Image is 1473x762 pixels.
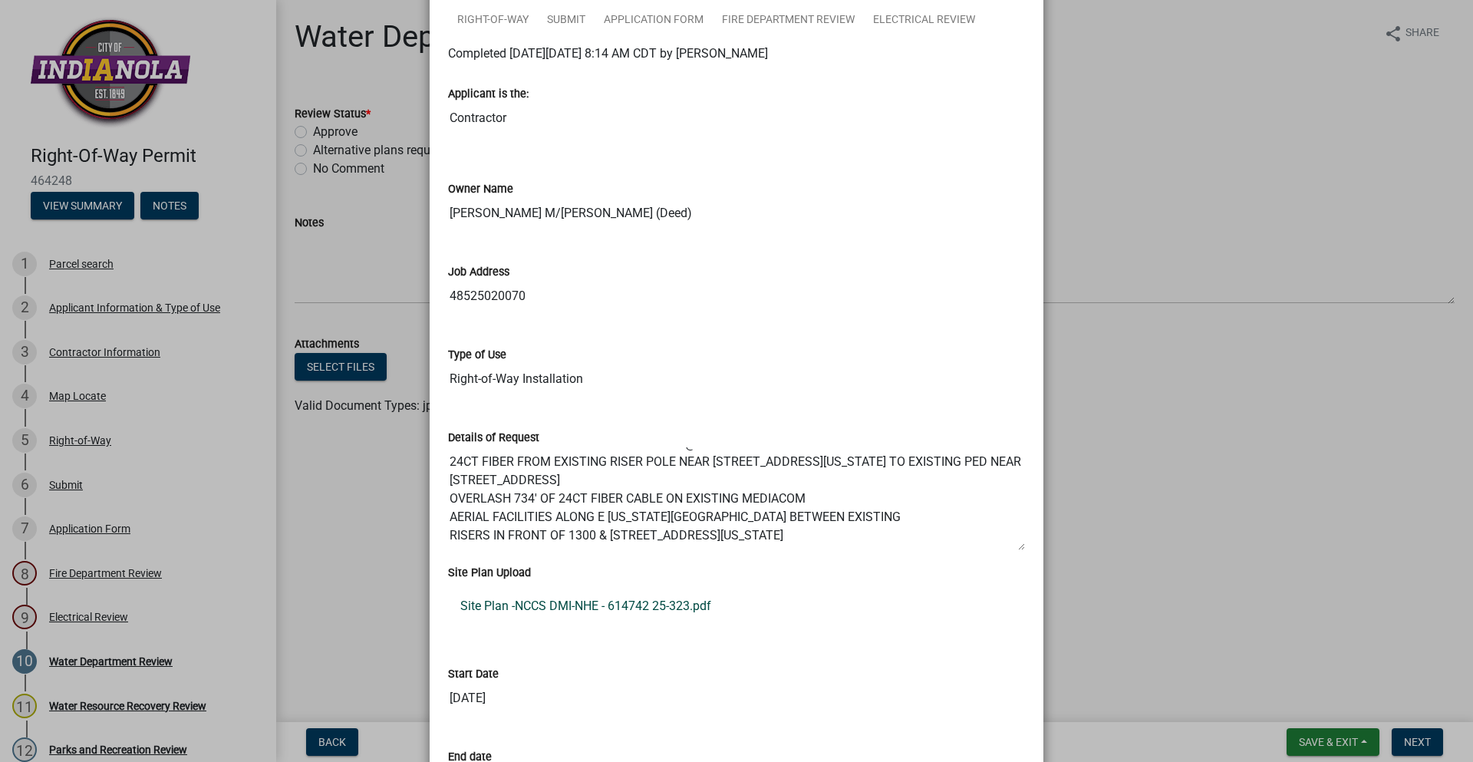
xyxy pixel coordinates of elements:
[448,350,506,361] label: Type of Use
[448,267,509,278] label: Job Address
[448,89,529,100] label: Applicant is the:
[448,568,531,579] label: Site Plan Upload
[448,184,513,195] label: Owner Name
[448,447,1025,551] textarea: PROJECT SCOPE: 25-323 DMI-NHE UPGRADE DIRECTIONAL BORE 1836' OF 1.5" CONDUIT @ 36" MINIMUM WITH 2...
[448,588,1025,625] a: Site Plan -NCCS DMI-NHE - 614742 25-323.pdf
[448,669,499,680] label: Start Date
[448,433,539,444] label: Details of Request
[448,46,768,61] span: Completed [DATE][DATE] 8:14 AM CDT by [PERSON_NAME]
